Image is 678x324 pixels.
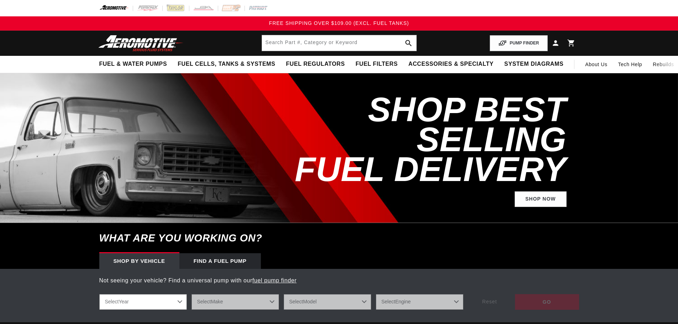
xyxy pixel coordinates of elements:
[499,56,569,73] summary: System Diagrams
[585,62,607,67] span: About Us
[580,56,613,73] a: About Us
[618,60,642,68] span: Tech Help
[403,56,499,73] summary: Accessories & Specialty
[269,20,409,26] span: FREE SHIPPING OVER $109.00 (EXCL. FUEL TANKS)
[99,294,187,310] select: Year
[99,276,579,285] p: Not seeing your vehicle? Find a universal pump with our
[172,56,280,73] summary: Fuel Cells, Tanks & Systems
[490,35,547,51] button: PUMP FINDER
[82,223,597,253] h6: What are you working on?
[356,60,398,68] span: Fuel Filters
[504,60,563,68] span: System Diagrams
[409,60,494,68] span: Accessories & Specialty
[178,60,275,68] span: Fuel Cells, Tanks & Systems
[262,35,416,51] input: Search by Part Number, Category or Keyword
[252,277,296,283] a: fuel pump finder
[653,60,674,68] span: Rebuilds
[280,56,350,73] summary: Fuel Regulators
[96,35,185,52] img: Aeromotive
[191,294,279,310] select: Make
[99,253,179,269] div: Shop by vehicle
[286,60,345,68] span: Fuel Regulators
[515,191,567,207] a: Shop Now
[179,253,261,269] div: Find a Fuel Pump
[99,60,167,68] span: Fuel & Water Pumps
[262,95,567,184] h2: SHOP BEST SELLING FUEL DELIVERY
[401,35,416,51] button: search button
[94,56,173,73] summary: Fuel & Water Pumps
[376,294,463,310] select: Engine
[350,56,403,73] summary: Fuel Filters
[284,294,371,310] select: Model
[613,56,648,73] summary: Tech Help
